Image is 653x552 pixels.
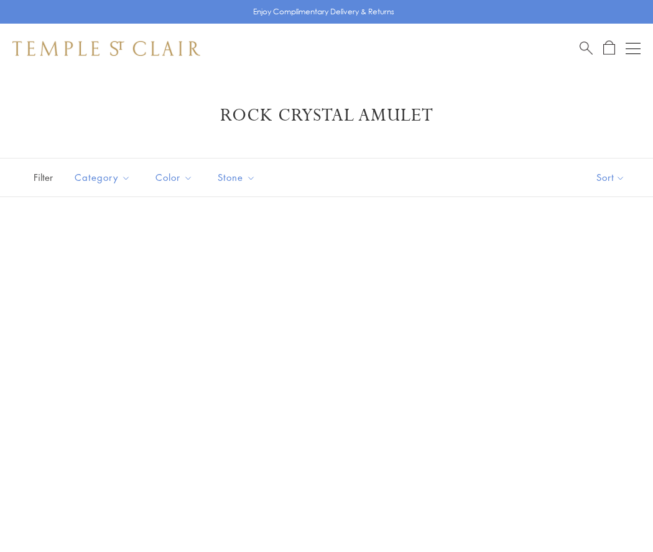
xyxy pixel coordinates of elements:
[146,163,202,191] button: Color
[211,170,265,185] span: Stone
[68,170,140,185] span: Category
[253,6,394,18] p: Enjoy Complimentary Delivery & Returns
[603,40,615,56] a: Open Shopping Bag
[568,159,653,196] button: Show sort by
[208,163,265,191] button: Stone
[626,41,641,56] button: Open navigation
[65,163,140,191] button: Category
[12,41,200,56] img: Temple St. Clair
[149,170,202,185] span: Color
[580,40,593,56] a: Search
[31,104,622,127] h1: Rock Crystal Amulet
